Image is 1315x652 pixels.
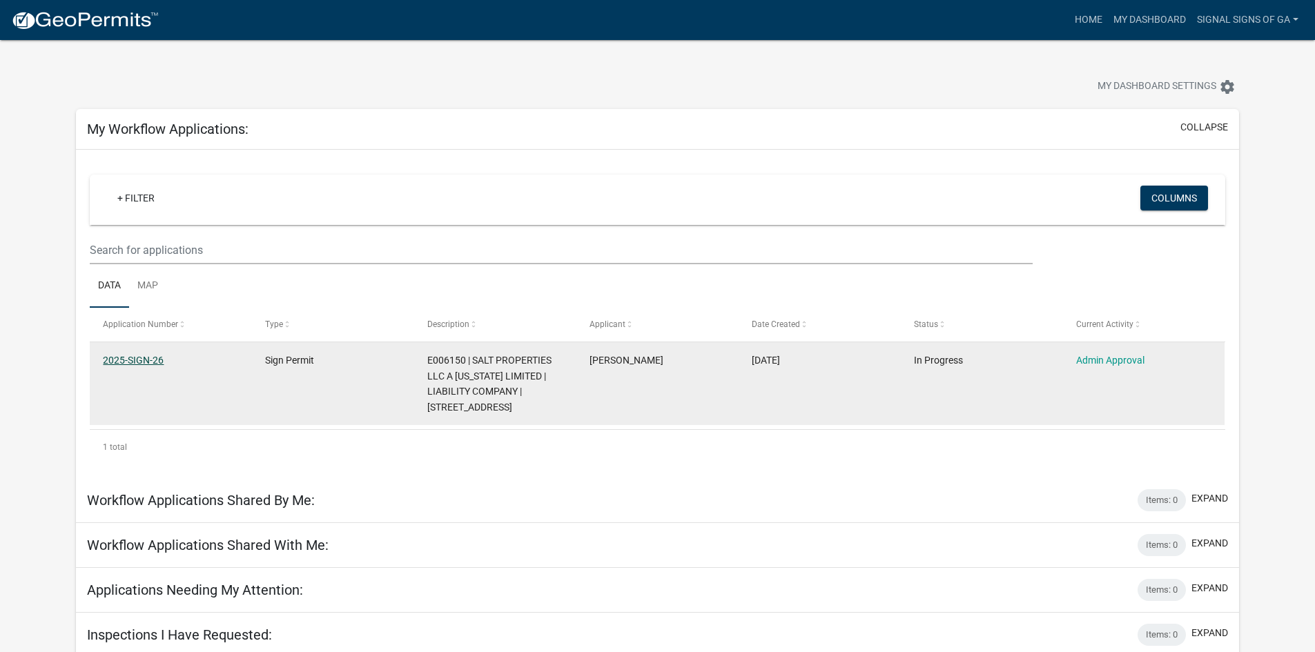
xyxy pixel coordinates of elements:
h5: Applications Needing My Attention: [87,582,303,598]
i: settings [1219,79,1236,95]
span: Renae Wilson [590,355,663,366]
datatable-header-cell: Type [252,308,414,341]
span: Application Number [103,319,178,329]
a: My Dashboard [1108,7,1191,33]
div: Items: 0 [1138,489,1186,511]
a: Map [129,264,166,308]
datatable-header-cell: Date Created [739,308,901,341]
button: expand [1191,626,1228,640]
span: In Progress [914,355,963,366]
a: Admin Approval [1076,355,1144,366]
datatable-header-cell: Current Activity [1062,308,1225,341]
span: Current Activity [1076,319,1133,329]
button: My Dashboard Settingssettings [1087,73,1247,100]
h5: Workflow Applications Shared By Me: [87,492,315,508]
button: collapse [1180,120,1228,135]
datatable-header-cell: Status [900,308,1062,341]
div: collapse [76,150,1239,478]
span: E006150 | SALT PROPERTIES LLC A GEORGIA LIMITED | LIABILITY COMPANY | 201 E SUMTER ST [427,355,552,413]
input: Search for applications [90,236,1032,264]
div: Items: 0 [1138,534,1186,556]
a: 2025-SIGN-26 [103,355,164,366]
button: expand [1191,536,1228,551]
div: Items: 0 [1138,579,1186,601]
span: Sign Permit [265,355,314,366]
a: Home [1069,7,1108,33]
a: + Filter [106,186,166,210]
span: Description [427,319,469,329]
datatable-header-cell: Application Number [90,308,252,341]
span: Type [265,319,283,329]
a: Data [90,264,129,308]
datatable-header-cell: Description [414,308,576,341]
span: Status [914,319,938,329]
span: Applicant [590,319,625,329]
button: expand [1191,491,1228,506]
div: Items: 0 [1138,624,1186,646]
div: 1 total [90,430,1225,464]
button: expand [1191,581,1228,595]
span: Date Created [752,319,800,329]
a: Signal Signs of GA [1191,7,1304,33]
span: My Dashboard Settings [1098,79,1216,95]
h5: Inspections I Have Requested: [87,626,272,643]
button: Columns [1140,186,1208,210]
span: 07/17/2025 [752,355,780,366]
datatable-header-cell: Applicant [576,308,739,341]
h5: Workflow Applications Shared With Me: [87,537,329,553]
h5: My Workflow Applications: [87,121,249,137]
